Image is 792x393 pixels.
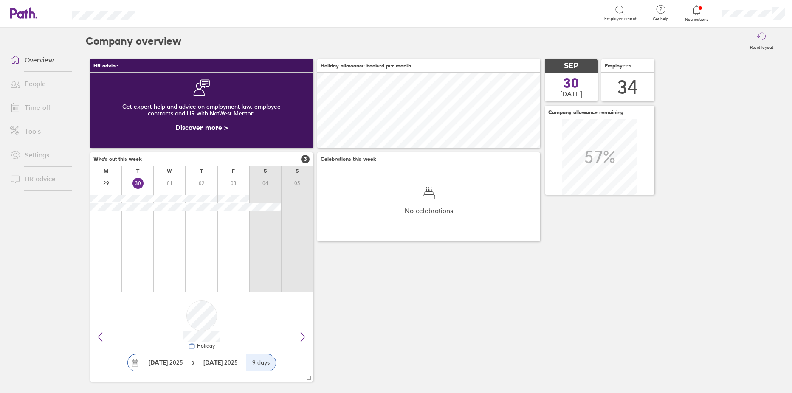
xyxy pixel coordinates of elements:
[560,90,582,98] span: [DATE]
[564,62,578,70] span: SEP
[203,359,224,366] strong: [DATE]
[3,146,72,163] a: Settings
[3,170,72,187] a: HR advice
[296,168,299,174] div: S
[321,63,411,69] span: Holiday allowance booked per month
[683,4,710,22] a: Notifications
[104,168,108,174] div: M
[617,76,638,98] div: 34
[158,9,180,17] div: Search
[93,156,142,162] span: Who's out this week
[195,343,215,349] div: Holiday
[321,156,376,162] span: Celebrations this week
[745,42,778,50] label: Reset layout
[548,109,623,115] span: Company allowance remaining
[93,63,118,69] span: HR advice
[683,17,710,22] span: Notifications
[149,359,183,366] span: 2025
[405,207,453,214] span: No celebrations
[564,76,579,90] span: 30
[3,51,72,68] a: Overview
[175,123,228,132] a: Discover more >
[264,168,267,174] div: S
[604,16,637,21] span: Employee search
[246,354,276,371] div: 9 days
[167,168,172,174] div: W
[301,155,310,163] span: 3
[86,28,181,55] h2: Company overview
[200,168,203,174] div: T
[647,17,674,22] span: Get help
[97,96,306,124] div: Get expert help and advice on employment law, employee contracts and HR with NatWest Mentor.
[3,99,72,116] a: Time off
[232,168,235,174] div: F
[149,359,168,366] strong: [DATE]
[136,168,139,174] div: T
[605,63,631,69] span: Employees
[745,28,778,55] button: Reset layout
[3,75,72,92] a: People
[203,359,238,366] span: 2025
[3,123,72,140] a: Tools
